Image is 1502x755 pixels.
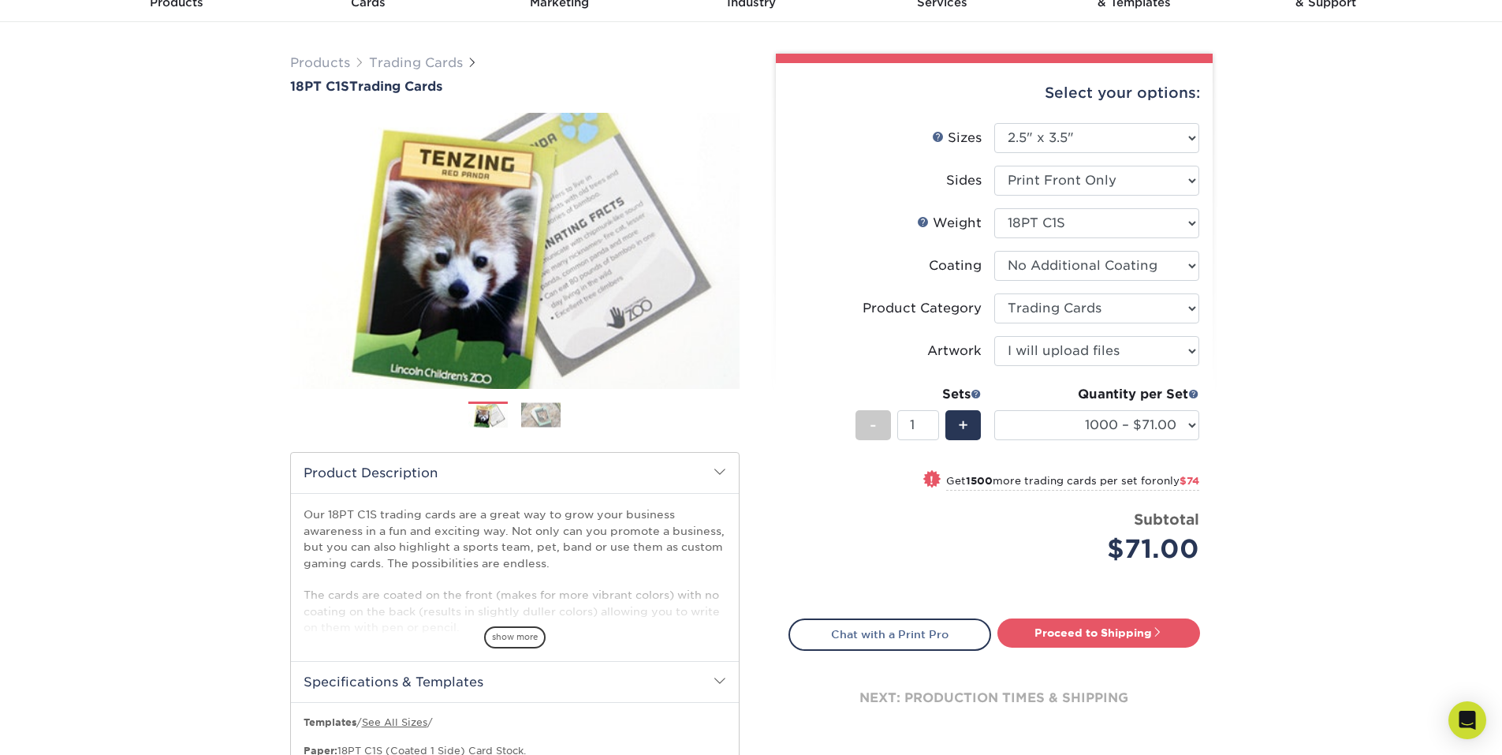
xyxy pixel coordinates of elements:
[958,413,968,437] span: +
[1157,475,1199,487] span: only
[917,214,982,233] div: Weight
[788,63,1200,123] div: Select your options:
[468,402,508,430] img: Trading Cards 01
[946,171,982,190] div: Sides
[946,475,1199,491] small: Get more trading cards per set for
[291,453,739,493] h2: Product Description
[1180,475,1199,487] span: $74
[304,716,356,728] b: Templates
[484,626,546,648] span: show more
[1006,530,1199,568] div: $71.00
[997,619,1200,647] a: Proceed to Shipping
[788,651,1200,746] div: next: production times & shipping
[290,55,350,70] a: Products
[863,299,982,318] div: Product Category
[994,385,1199,404] div: Quantity per Set
[855,385,982,404] div: Sets
[930,472,934,488] span: !
[932,129,982,148] div: Sizes
[290,79,349,94] span: 18PT C1S
[362,716,427,728] a: See All Sizes
[1134,510,1199,528] strong: Subtotal
[870,413,877,437] span: -
[521,402,561,427] img: Trading Cards 02
[304,506,726,635] p: Our 18PT C1S trading cards are a great way to grow your business awareness in a fun and exciting ...
[291,661,739,702] h2: Specifications & Templates
[1448,701,1486,739] div: Open Intercom Messenger
[290,79,740,94] a: 18PT C1STrading Cards
[290,79,740,94] h1: Trading Cards
[369,55,463,70] a: Trading Cards
[290,95,740,406] img: 18PT C1S 01
[927,342,982,361] div: Artwork
[929,256,982,275] div: Coating
[788,619,991,650] a: Chat with a Print Pro
[966,475,993,487] strong: 1500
